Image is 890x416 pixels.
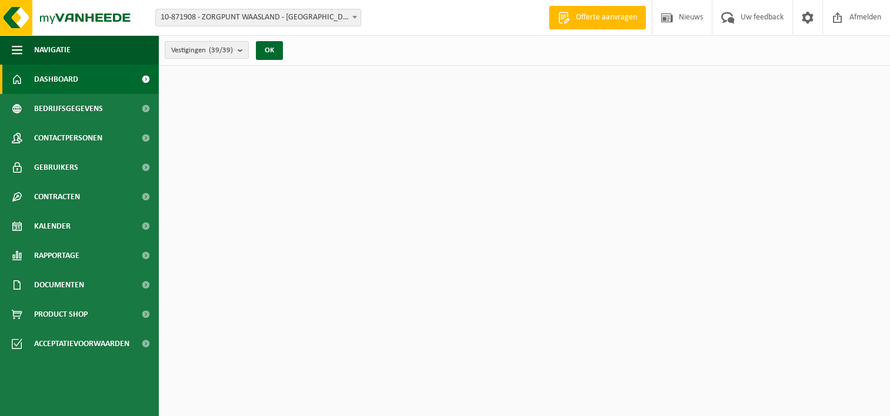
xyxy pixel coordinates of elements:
button: OK [256,41,283,60]
span: 10-871908 - ZORGPUNT WAASLAND - BEVEREN-WAAS [156,9,361,26]
button: Vestigingen(39/39) [165,41,249,59]
count: (39/39) [209,46,233,54]
span: Navigatie [34,35,71,65]
span: Rapportage [34,241,79,270]
span: Contactpersonen [34,123,102,153]
span: 10-871908 - ZORGPUNT WAASLAND - BEVEREN-WAAS [155,9,361,26]
span: Vestigingen [171,42,233,59]
span: Gebruikers [34,153,78,182]
span: Bedrijfsgegevens [34,94,103,123]
span: Offerte aanvragen [573,12,640,24]
span: Kalender [34,212,71,241]
span: Acceptatievoorwaarden [34,329,129,358]
span: Dashboard [34,65,78,94]
span: Product Shop [34,300,88,329]
span: Documenten [34,270,84,300]
a: Offerte aanvragen [549,6,646,29]
span: Contracten [34,182,80,212]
